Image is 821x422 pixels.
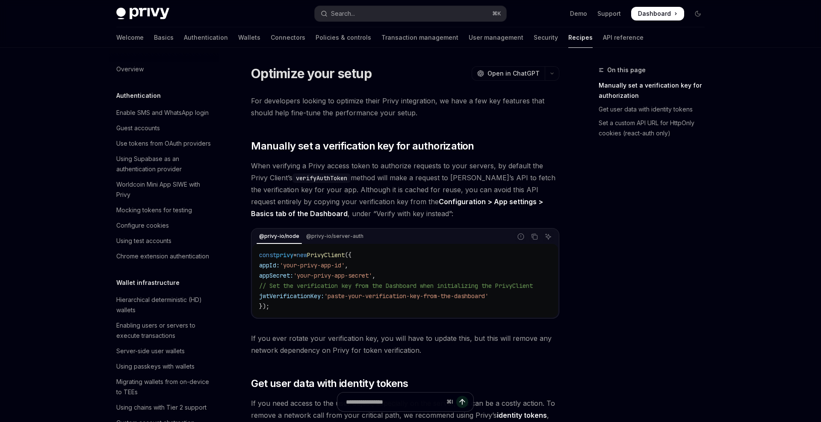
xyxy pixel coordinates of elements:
span: , [372,272,375,279]
a: Manually set a verification key for authorization [599,79,712,103]
a: Enabling users or servers to execute transactions [109,318,219,343]
a: Using passkeys with wallets [109,359,219,374]
a: Mocking tokens for testing [109,202,219,218]
div: Chrome extension authentication [116,251,209,261]
span: Manually set a verification key for authorization [251,139,474,153]
a: Set a custom API URL for HttpOnly cookies (react-auth only) [599,116,712,140]
div: @privy-io/server-auth [304,231,366,241]
div: Guest accounts [116,123,160,133]
span: appId: [259,261,280,269]
span: jwtVerificationKey: [259,292,324,300]
div: Enabling users or servers to execute transactions [116,320,214,341]
span: // Set the verification key from the Dashboard when initializing the PrivyClient [259,282,533,290]
span: 'your-privy-app-id' [280,261,345,269]
div: Overview [116,64,144,74]
code: verifyAuthToken [292,173,351,183]
a: Using Supabase as an authentication provider [109,151,219,177]
a: Welcome [116,27,144,48]
h5: Wallet infrastructure [116,278,180,288]
span: Open in ChatGPT [487,69,540,78]
a: Connectors [271,27,305,48]
div: Using Supabase as an authentication provider [116,154,214,174]
span: 'your-privy-app-secret' [293,272,372,279]
a: Configure cookies [109,218,219,233]
div: Configure cookies [116,220,169,231]
a: Security [534,27,558,48]
div: Use tokens from OAuth providers [116,138,211,149]
a: Dashboard [631,7,684,21]
div: Worldcoin Mini App SIWE with Privy [116,179,214,200]
a: Migrating wallets from on-device to TEEs [109,374,219,400]
a: Recipes [568,27,593,48]
a: Using test accounts [109,233,219,249]
h1: Optimize your setup [251,66,372,81]
div: Using test accounts [116,236,171,246]
a: Get user data with identity tokens [599,103,712,116]
span: If you ever rotate your verification key, you will have to update this, but this will remove any ... [251,332,559,356]
span: On this page [607,65,646,75]
a: Wallets [238,27,260,48]
span: new [297,251,307,259]
span: appSecret: [259,272,293,279]
a: Policies & controls [316,27,371,48]
span: }); [259,302,269,310]
div: Server-side user wallets [116,346,185,356]
a: Enable SMS and WhatsApp login [109,105,219,120]
button: Ask AI [543,231,554,242]
h5: Authentication [116,91,161,101]
span: = [293,251,297,259]
div: Search... [331,9,355,19]
button: Send message [456,396,468,408]
span: PrivyClient [307,251,345,259]
div: Mocking tokens for testing [116,205,192,215]
button: Copy the contents from the code block [529,231,540,242]
span: , [345,261,348,269]
span: privy [276,251,293,259]
a: Using chains with Tier 2 support [109,400,219,415]
a: Support [597,9,621,18]
a: Guest accounts [109,120,219,136]
div: @privy-io/node [257,231,302,241]
span: 'paste-your-verification-key-from-the-dashboard' [324,292,488,300]
div: Using passkeys with wallets [116,361,195,372]
span: ⌘ K [492,10,501,17]
span: const [259,251,276,259]
a: Chrome extension authentication [109,249,219,264]
a: Transaction management [381,27,458,48]
a: Overview [109,62,219,77]
button: Open search [315,6,506,21]
a: Authentication [184,27,228,48]
a: Hierarchical deterministic (HD) wallets [109,292,219,318]
button: Open in ChatGPT [472,66,545,81]
span: Dashboard [638,9,671,18]
button: Report incorrect code [515,231,526,242]
span: Get user data with identity tokens [251,377,408,390]
span: For developers looking to optimize their Privy integration, we have a few key features that shoul... [251,95,559,119]
img: dark logo [116,8,169,20]
a: Use tokens from OAuth providers [109,136,219,151]
a: API reference [603,27,644,48]
a: Worldcoin Mini App SIWE with Privy [109,177,219,202]
button: Toggle dark mode [691,7,705,21]
a: Demo [570,9,587,18]
div: Hierarchical deterministic (HD) wallets [116,295,214,315]
a: User management [469,27,523,48]
input: Ask a question... [346,393,443,411]
span: When verifying a Privy access token to authorize requests to your servers, by default the Privy C... [251,160,559,220]
div: Migrating wallets from on-device to TEEs [116,377,214,397]
div: Using chains with Tier 2 support [116,402,207,413]
span: ({ [345,251,351,259]
a: Basics [154,27,174,48]
a: Server-side user wallets [109,343,219,359]
div: Enable SMS and WhatsApp login [116,108,209,118]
